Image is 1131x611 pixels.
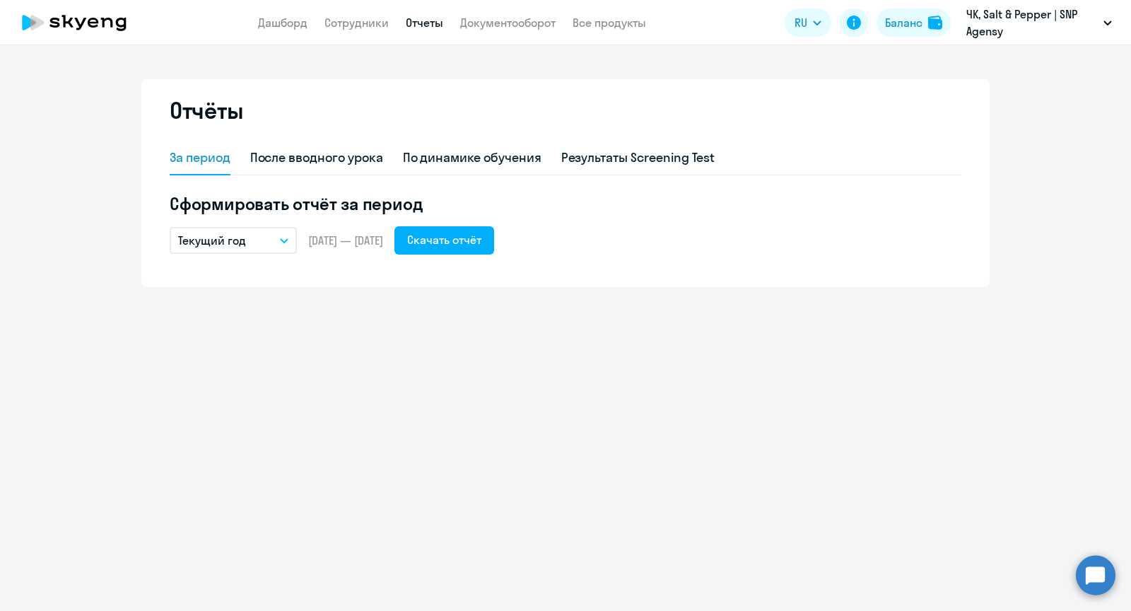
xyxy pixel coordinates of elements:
button: RU [785,8,831,37]
div: По динамике обучения [403,149,541,167]
div: За период [170,149,230,167]
button: Скачать отчёт [394,226,494,255]
span: [DATE] — [DATE] [308,233,383,248]
img: balance [928,16,942,30]
button: Текущий год [170,227,297,254]
a: Сотрудники [324,16,389,30]
h2: Отчёты [170,96,243,124]
div: Результаты Screening Test [561,149,715,167]
p: Текущий год [178,232,246,249]
div: Баланс [885,14,922,31]
div: После вводного урока [250,149,383,167]
button: Балансbalance [877,8,951,37]
div: Скачать отчёт [407,231,481,248]
span: RU [795,14,807,31]
button: ЧК, Salt & Pepper | SNP Agensy [959,6,1119,40]
a: Отчеты [406,16,443,30]
a: Документооборот [460,16,556,30]
h5: Сформировать отчёт за период [170,192,961,215]
a: Все продукты [573,16,646,30]
p: ЧК, Salt & Pepper | SNP Agensy [966,6,1098,40]
a: Дашборд [258,16,307,30]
